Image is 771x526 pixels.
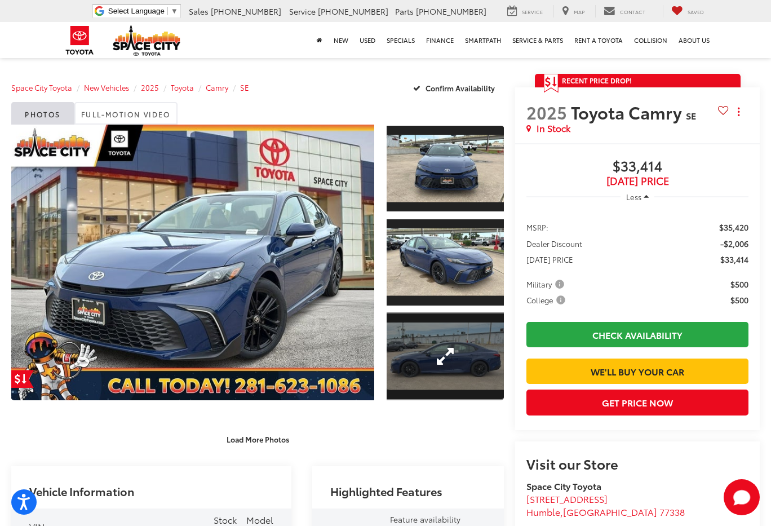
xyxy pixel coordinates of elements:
[387,312,504,400] a: Expand Photo 3
[395,6,414,17] span: Parts
[416,6,486,17] span: [PHONE_NUMBER]
[167,7,168,15] span: ​
[289,6,316,17] span: Service
[535,74,741,87] a: Get Price Drop Alert Recent Price Drop!
[311,22,328,58] a: Home
[318,6,388,17] span: [PHONE_NUMBER]
[526,479,601,492] strong: Space City Toyota
[526,254,573,265] span: [DATE] PRICE
[526,492,608,505] span: [STREET_ADDRESS]
[526,279,568,290] button: Military
[729,102,748,122] button: Actions
[385,135,505,202] img: 2025 Toyota Camry SE
[724,479,760,515] button: Toggle Chat Window
[553,5,593,17] a: Map
[526,294,568,306] span: College
[385,229,505,297] img: 2025 Toyota Camry SE
[663,5,712,17] a: My Saved Vehicles
[688,8,704,15] span: Saved
[562,76,632,85] span: Recent Price Drop!
[171,7,178,15] span: ▼
[11,125,374,401] a: Expand Photo 0
[526,222,548,233] span: MSRP:
[171,82,194,92] a: Toyota
[330,485,442,497] h2: Highlighted Features
[526,100,567,124] span: 2025
[526,359,748,384] a: We'll Buy Your Car
[526,456,748,471] h2: Visit our Store
[354,22,381,58] a: Used
[219,429,297,449] button: Load More Photos
[387,218,504,306] a: Expand Photo 2
[211,6,281,17] span: [PHONE_NUMBER]
[113,25,180,56] img: Space City Toyota
[407,78,504,98] button: Confirm Availability
[544,74,559,93] span: Get Price Drop Alert
[574,8,584,15] span: Map
[569,22,628,58] a: Rent a Toyota
[628,22,673,58] a: Collision
[686,109,696,122] span: SE
[526,390,748,415] button: Get Price Now
[526,322,748,347] a: Check Availability
[720,238,748,249] span: -$2,006
[724,479,760,515] svg: Start Chat
[84,82,129,92] a: New Vehicles
[108,7,178,15] a: Select Language​
[29,485,134,497] h2: Vehicle Information
[426,83,495,93] span: Confirm Availability
[11,82,72,92] a: Space City Toyota
[526,505,560,518] span: Humble
[11,102,74,125] a: Photos
[673,22,715,58] a: About Us
[526,505,685,518] span: ,
[526,279,566,290] span: Military
[499,5,551,17] a: Service
[108,7,165,15] span: Select Language
[507,22,569,58] a: Service & Parts
[563,505,657,518] span: [GEOGRAPHIC_DATA]
[526,238,582,249] span: Dealer Discount
[595,5,654,17] a: Contact
[738,107,739,116] span: dropdown dots
[526,294,569,306] button: College
[537,122,570,135] span: In Stock
[720,254,748,265] span: $33,414
[8,123,378,401] img: 2025 Toyota Camry SE
[74,102,178,125] a: Full-Motion Video
[719,222,748,233] span: $35,420
[626,192,641,202] span: Less
[206,82,228,92] a: Camry
[387,125,504,213] a: Expand Photo 1
[526,158,748,175] span: $33,414
[459,22,507,58] a: SmartPath
[381,22,420,58] a: Specials
[240,82,249,92] a: SE
[659,505,685,518] span: 77338
[189,6,209,17] span: Sales
[730,279,748,290] span: $500
[526,492,685,518] a: [STREET_ADDRESS] Humble,[GEOGRAPHIC_DATA] 77338
[621,187,654,207] button: Less
[620,8,645,15] span: Contact
[526,175,748,187] span: [DATE] Price
[730,294,748,306] span: $500
[59,22,101,59] img: Toyota
[141,82,159,92] a: 2025
[11,370,34,388] a: Get Price Drop Alert
[522,8,543,15] span: Service
[571,100,686,124] span: Toyota Camry
[328,22,354,58] a: New
[420,22,459,58] a: Finance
